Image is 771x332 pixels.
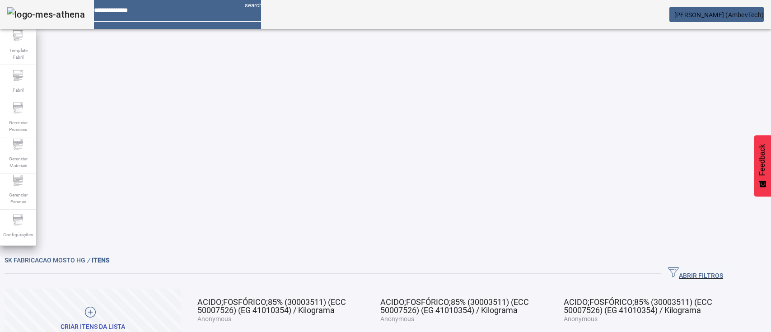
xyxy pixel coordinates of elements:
span: Configurações [0,229,36,241]
span: Gerenciar Materiais [5,153,32,172]
button: ABRIR FILTROS [661,266,730,282]
span: Gerenciar Paradas [5,189,32,208]
div: CRIAR ITENS DA LISTA [61,323,125,332]
span: ACIDO;FOSFÓRICO;85% (30003511) (ECC 50007526) (EG 41010354) / Kilograma [380,297,529,315]
span: Feedback [758,144,766,176]
img: logo-mes-athena [7,7,85,22]
span: ACIDO;FOSFÓRICO;85% (30003511) (ECC 50007526) (EG 41010354) / Kilograma [564,297,712,315]
span: ITENS [92,257,109,264]
span: Template Fabril [5,44,32,63]
span: Fabril [10,84,26,96]
span: ACIDO;FOSFÓRICO;85% (30003511) (ECC 50007526) (EG 41010354) / Kilograma [197,297,346,315]
span: [PERSON_NAME] (AmbevTech) [674,11,764,19]
button: Feedback - Mostrar pesquisa [754,135,771,196]
span: Gerenciar Processo [5,117,32,136]
span: ABRIR FILTROS [668,267,723,281]
em: / [87,257,90,264]
span: SK FABRICACAO MOSTO HG [5,257,92,264]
